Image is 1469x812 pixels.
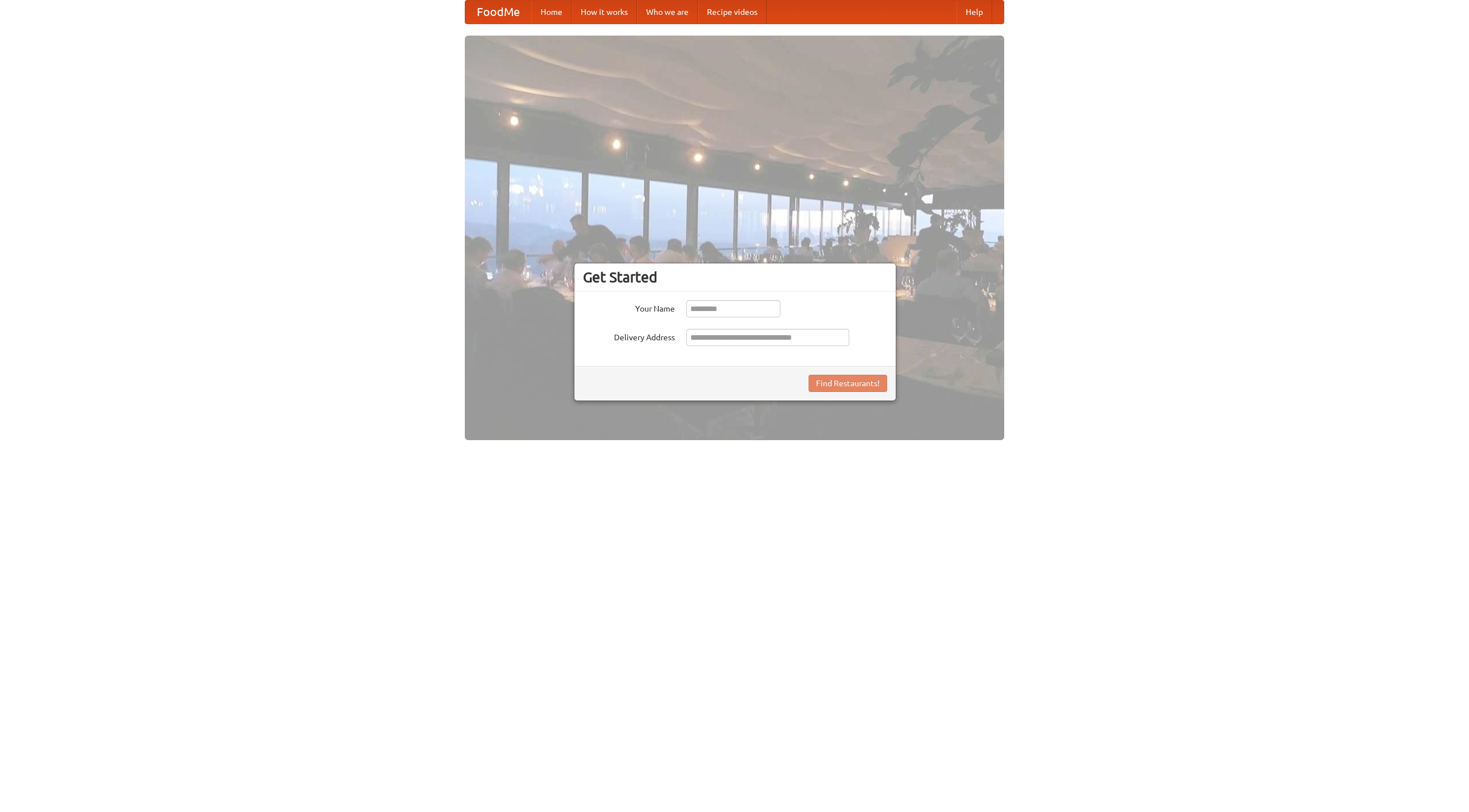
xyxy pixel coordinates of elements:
label: Your Name [583,300,675,314]
a: How it works [572,1,637,24]
a: Who we are [637,1,698,24]
button: Find Restaurants! [809,375,887,392]
a: Home [531,1,572,24]
label: Delivery Address [583,329,675,343]
a: FoodMe [465,1,531,24]
a: Recipe videos [698,1,767,24]
h3: Get Started [583,269,887,286]
a: Help [957,1,992,24]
